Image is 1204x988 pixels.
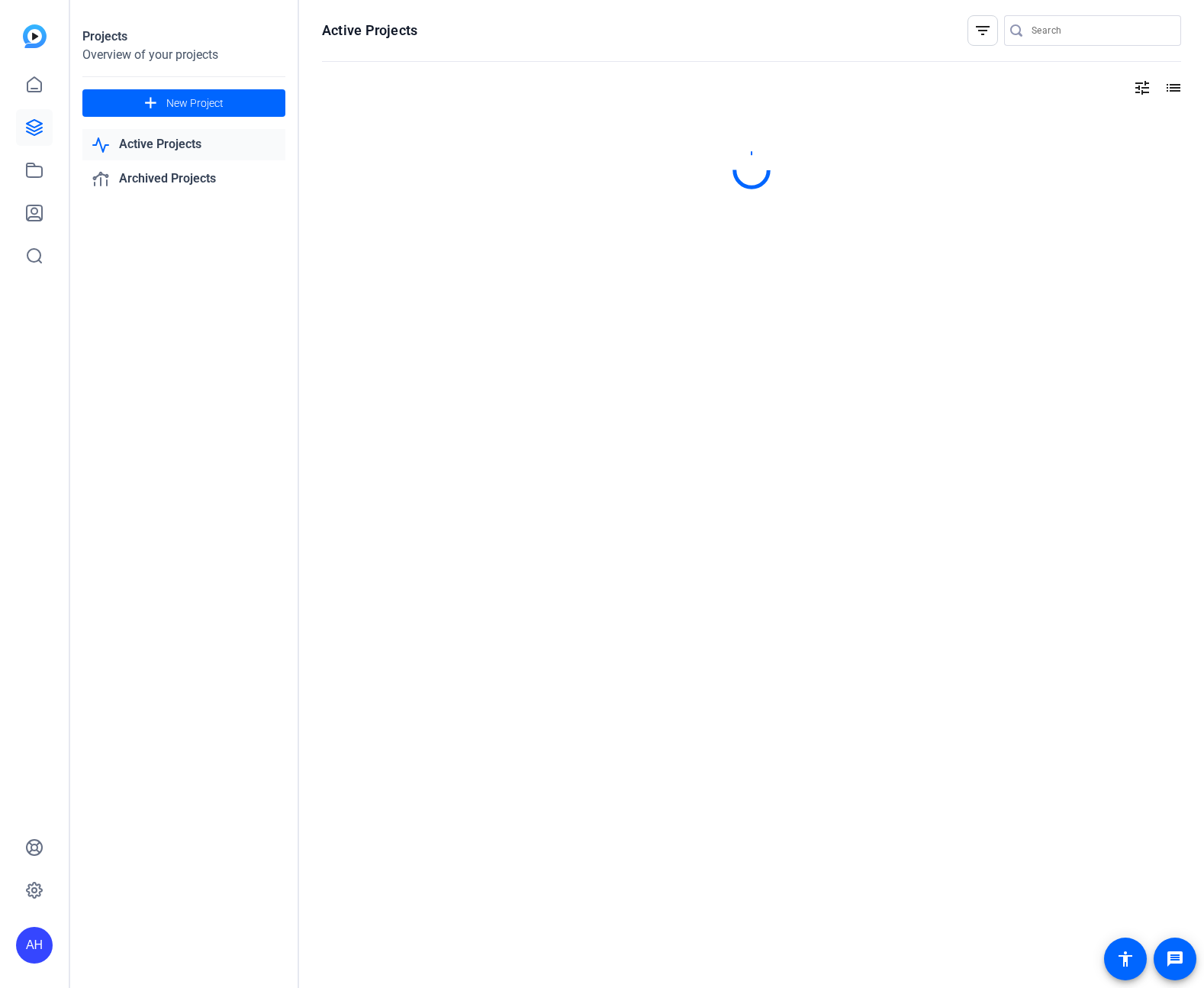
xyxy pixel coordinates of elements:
[23,24,47,48] img: blue-gradient.svg
[1116,950,1135,968] mat-icon: accessibility
[82,89,285,117] button: New Project
[82,129,285,160] a: Active Projects
[82,27,285,46] div: Projects
[1166,950,1184,968] mat-icon: message
[1032,21,1169,40] input: Search
[1163,79,1181,97] mat-icon: list
[322,21,417,40] h1: Active Projects
[166,95,224,111] span: New Project
[1133,79,1151,97] mat-icon: tune
[82,46,285,64] div: Overview of your projects
[82,163,285,195] a: Archived Projects
[16,927,53,964] div: AH
[141,94,160,113] mat-icon: add
[974,21,992,40] mat-icon: filter_list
